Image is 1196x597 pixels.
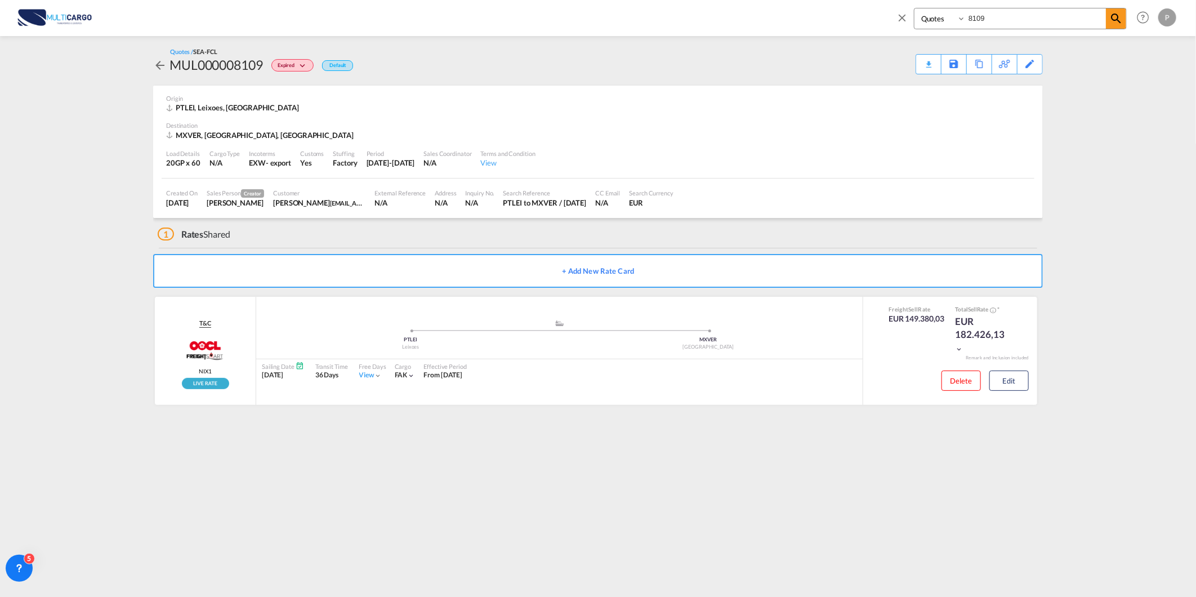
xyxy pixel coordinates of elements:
div: Remark and Inclusion included [957,355,1037,361]
div: Patricia Barroso [207,198,264,208]
div: Leixoes [262,344,560,351]
button: Spot Rates are dynamic & can fluctuate with time [989,306,997,314]
button: Delete [941,371,981,391]
span: PTLEI, Leixoes, [GEOGRAPHIC_DATA] [176,103,299,112]
span: T&C [199,319,211,328]
div: Sales Coordinator [423,149,471,158]
div: Address [435,189,456,197]
div: Yes [300,158,324,168]
div: Stuffing [333,149,357,158]
span: Rates [181,229,204,239]
div: Customer [273,189,365,197]
span: Sell [909,306,918,313]
span: NIX1 [199,367,212,375]
div: Freight Rate [889,305,944,313]
img: rpa-live-rate.png [182,378,229,389]
div: - export [266,158,291,168]
div: CC Email [595,189,620,197]
div: Incoterms [249,149,291,158]
div: EUR [629,198,673,208]
md-icon: Schedules Available [296,362,304,370]
div: 12 Aug 2025 [166,198,198,208]
div: Cargo [395,362,416,371]
button: Edit [989,371,1029,391]
div: MXVER [560,336,858,344]
div: Origin [166,94,1030,103]
div: Cargo Type [209,149,240,158]
div: Total Rate [956,305,1012,314]
span: Subject to Remarks [997,306,1000,313]
md-icon: icon-magnify [1109,12,1123,25]
div: Inquiry No. [466,189,494,197]
div: Created On [166,189,198,197]
span: icon-close [896,8,914,35]
div: Change Status Here [263,56,316,74]
div: N/A [374,198,426,208]
span: FAK [395,371,408,379]
div: PTLEI to MXVER / 12 Aug 2025 [503,198,587,208]
div: Sales Person [207,189,264,198]
div: Period [367,149,415,158]
button: + Add New Rate Card [153,254,1043,288]
div: Factory Stuffing [333,158,357,168]
div: icon-arrow-left [153,56,169,74]
div: Change Status Here [271,59,314,72]
div: Load Details [166,149,200,158]
div: N/A [435,198,456,208]
md-icon: icon-chevron-down [374,372,382,380]
div: MXVER, Veracruz, Americas [166,130,356,140]
div: Quote PDF is not available at this time [922,55,935,65]
div: N/A [209,158,240,168]
div: Terms and Condition [481,149,535,158]
md-icon: icon-close [896,11,908,24]
div: From 12 Aug 2025 [423,371,462,380]
span: Creator [241,189,264,198]
div: P [1158,8,1176,26]
md-icon: icon-chevron-down [956,345,963,353]
div: PTLEI [262,336,560,344]
div: Rollable available [182,378,229,389]
span: icon-magnify [1106,8,1126,29]
div: External Reference [374,189,426,197]
div: Search Currency [629,189,673,197]
div: N/A [595,198,620,208]
div: Shared [158,228,230,240]
md-icon: icon-chevron-down [297,63,311,69]
div: Customs [300,149,324,158]
div: Destination [166,121,1030,130]
div: [GEOGRAPHIC_DATA] [560,344,858,351]
div: Viewicon-chevron-down [359,371,382,380]
div: Quotes /SEA-FCL [170,47,217,56]
span: From [DATE] [423,371,462,379]
div: View [481,158,535,168]
div: [DATE] [262,371,304,380]
span: Help [1133,8,1153,27]
div: Gaspar Rosso [273,198,365,208]
div: MUL000008109 [169,56,263,74]
div: Default [322,60,353,71]
span: 1 [158,228,174,240]
input: Enter Quotation Number [966,8,1106,28]
div: Free Days [359,362,386,371]
span: SEA-FCL [193,48,217,55]
md-icon: icon-arrow-left [153,59,167,72]
md-icon: icon-chevron-down [407,372,415,380]
div: Search Reference [503,189,587,197]
span: [EMAIL_ADDRESS][DOMAIN_NAME] [330,198,430,207]
div: Sailing Date [262,362,304,371]
div: Transit Time [315,362,348,371]
div: PTLEI, Leixoes, Europe [166,103,302,113]
div: Effective Period [423,362,466,371]
img: 82db67801a5411eeacfdbd8acfa81e61.png [17,5,93,30]
div: 12 Aug 2025 [367,158,415,168]
div: 36 Days [315,371,348,380]
div: Save As Template [941,55,966,74]
div: EUR 149.380,03 [889,313,944,324]
div: EUR 182.426,13 [956,315,1012,355]
span: Expired [278,62,297,73]
md-icon: assets/icons/custom/ship-fill.svg [553,320,566,326]
div: N/A [423,158,471,168]
div: EXW [249,158,266,168]
div: 20GP x 60 [166,158,200,168]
